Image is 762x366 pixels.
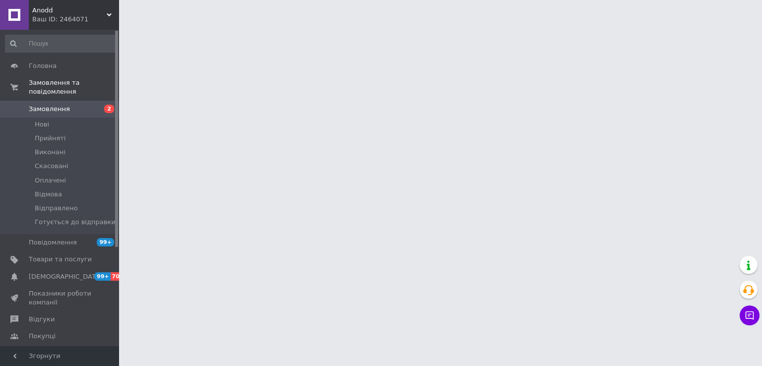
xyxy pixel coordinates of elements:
span: Відгуки [29,315,55,324]
span: Показники роботи компанії [29,289,92,307]
button: Чат з покупцем [740,305,760,325]
span: Відмова [35,190,62,199]
span: Скасовані [35,162,68,171]
input: Пошук [5,35,117,53]
span: Повідомлення [29,238,77,247]
div: Ваш ID: 2464071 [32,15,119,24]
span: Замовлення та повідомлення [29,78,119,96]
span: Головна [29,61,57,70]
span: 2 [104,105,114,113]
span: 99+ [94,272,111,281]
span: Anodd [32,6,107,15]
span: Відправлено [35,204,78,213]
span: Оплачені [35,176,66,185]
span: Виконані [35,148,65,157]
span: Замовлення [29,105,70,114]
span: Прийняті [35,134,65,143]
span: Готується до відправки [35,218,116,227]
span: 70 [111,272,122,281]
span: Нові [35,120,49,129]
span: Товари та послуги [29,255,92,264]
span: Покупці [29,332,56,341]
span: 99+ [97,238,114,246]
span: [DEMOGRAPHIC_DATA] [29,272,102,281]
